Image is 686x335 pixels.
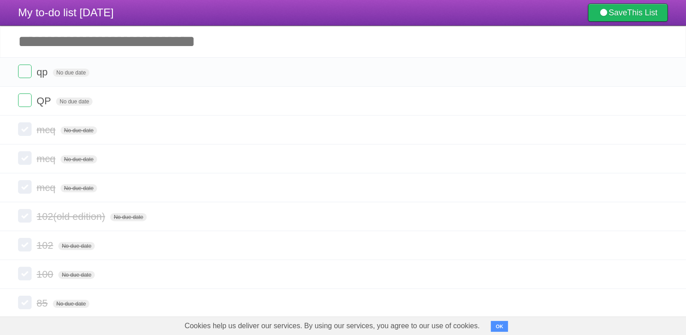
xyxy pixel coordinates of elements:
[56,98,93,106] span: No due date
[37,95,53,107] span: QP
[18,65,32,78] label: Done
[18,180,32,194] label: Done
[110,213,147,221] span: No due date
[37,124,58,135] span: mcq
[37,182,58,193] span: mcq
[37,66,50,78] span: qp
[588,4,668,22] a: SaveThis List
[627,8,658,17] b: This List
[61,126,97,135] span: No due date
[18,267,32,280] label: Done
[61,155,97,163] span: No due date
[58,242,95,250] span: No due date
[53,300,89,308] span: No due date
[491,321,509,332] button: OK
[37,211,107,222] span: 102(old edition)
[37,269,56,280] span: 100
[18,296,32,309] label: Done
[37,153,58,164] span: mcq
[37,240,56,251] span: 102
[18,209,32,223] label: Done
[18,6,114,19] span: My to-do list [DATE]
[18,122,32,136] label: Done
[18,93,32,107] label: Done
[37,298,50,309] span: 85
[61,184,97,192] span: No due date
[58,271,95,279] span: No due date
[18,238,32,251] label: Done
[18,151,32,165] label: Done
[176,317,489,335] span: Cookies help us deliver our services. By using our services, you agree to our use of cookies.
[53,69,89,77] span: No due date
